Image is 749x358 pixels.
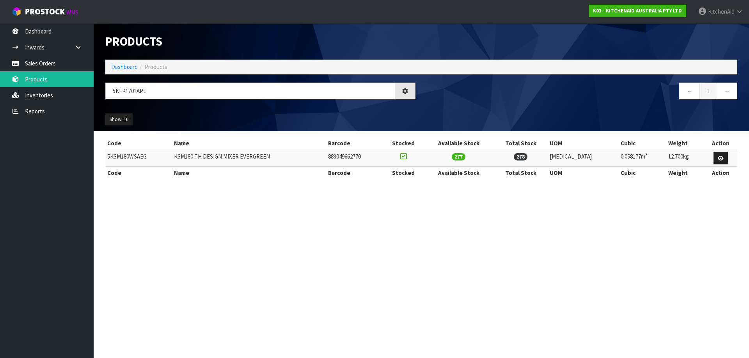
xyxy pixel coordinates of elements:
td: 12.700kg [666,150,704,167]
th: Available Stock [424,167,493,179]
th: Cubic [619,137,666,150]
td: [MEDICAL_DATA] [548,150,619,167]
a: → [717,83,737,99]
th: Barcode [326,167,383,179]
button: Show: 10 [105,113,133,126]
td: 0.058177m [619,150,666,167]
span: 278 [514,153,527,160]
td: 5KSM180WSAEG [105,150,172,167]
img: cube-alt.png [12,7,21,16]
span: Products [145,63,167,71]
th: Weight [666,137,704,150]
th: Total Stock [493,167,548,179]
span: ProStock [25,7,65,17]
th: Name [172,137,326,150]
th: Total Stock [493,137,548,150]
input: Search products [105,83,395,99]
span: KitchenAid [708,8,735,15]
a: ← [679,83,700,99]
td: KSM180 TH DESIGN MIXER EVERGREEN [172,150,326,167]
th: Cubic [619,167,666,179]
a: 1 [699,83,717,99]
th: UOM [548,167,619,179]
th: Action [704,167,737,179]
th: Stocked [383,137,424,150]
strong: K01 - KITCHENAID AUSTRALIA PTY LTD [593,7,682,14]
th: UOM [548,137,619,150]
sup: 3 [645,152,648,157]
th: Weight [666,167,704,179]
nav: Page navigation [427,83,737,102]
th: Code [105,137,172,150]
th: Barcode [326,137,383,150]
small: WMS [66,9,78,16]
th: Name [172,167,326,179]
td: 883049662770 [326,150,383,167]
h1: Products [105,35,415,48]
th: Stocked [383,167,424,179]
span: 277 [452,153,465,160]
th: Action [704,137,737,150]
a: Dashboard [111,63,138,71]
th: Available Stock [424,137,493,150]
th: Code [105,167,172,179]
